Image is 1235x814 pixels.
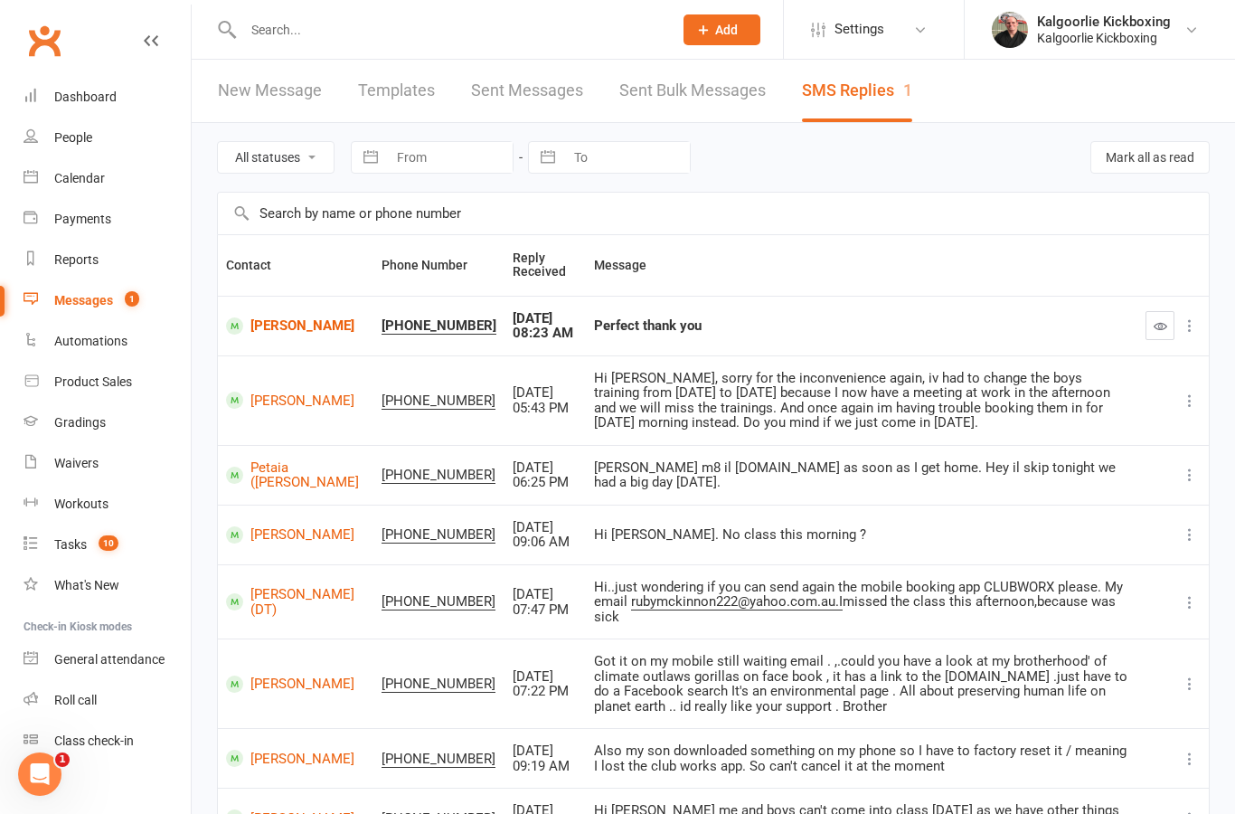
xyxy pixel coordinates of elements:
[24,158,191,199] a: Calendar
[594,318,1129,334] div: Perfect thank you
[513,602,578,618] div: 07:47 PM
[226,587,365,617] a: [PERSON_NAME] (DT)
[802,60,912,122] a: SMS Replies1
[513,520,578,535] div: [DATE]
[54,652,165,667] div: General attendance
[358,60,435,122] a: Templates
[55,752,70,767] span: 1
[594,654,1129,714] div: Got it on my mobile still waiting email . ,.could you have a look at my brotherhood' of climate o...
[18,752,61,796] iframe: Intercom live chat
[24,402,191,443] a: Gradings
[24,118,191,158] a: People
[24,639,191,680] a: General attendance kiosk mode
[54,130,92,145] div: People
[513,535,578,550] div: 09:06 AM
[619,60,766,122] a: Sent Bulk Messages
[226,392,365,409] a: [PERSON_NAME]
[715,23,738,37] span: Add
[594,743,1129,773] div: Also my son downloaded something on my phone so I have to factory reset it / meaning I lost the c...
[903,80,912,99] div: 1
[471,60,583,122] a: Sent Messages
[226,526,365,544] a: [PERSON_NAME]
[513,684,578,699] div: 07:22 PM
[586,235,1137,296] th: Message
[54,171,105,185] div: Calendar
[594,460,1129,490] div: [PERSON_NAME] m8 il [DOMAIN_NAME] as soon as I get home. Hey il skip tonight we had a big day [DA...
[54,212,111,226] div: Payments
[54,734,134,748] div: Class check-in
[387,142,513,173] input: From
[594,580,1129,625] div: Hi..just wondering if you can send again the mobile booking app CLUBWORX please. My email missed ...
[54,293,113,308] div: Messages
[513,401,578,416] div: 05:43 PM
[54,415,106,430] div: Gradings
[24,565,191,606] a: What's New
[54,497,108,511] div: Workouts
[54,693,97,707] div: Roll call
[24,240,191,280] a: Reports
[226,460,365,490] a: Petaia ([PERSON_NAME]
[1037,30,1171,46] div: Kalgoorlie Kickboxing
[22,18,67,63] a: Clubworx
[24,484,191,525] a: Workouts
[24,362,191,402] a: Product Sales
[218,235,373,296] th: Contact
[226,676,365,693] a: [PERSON_NAME]
[513,743,578,759] div: [DATE]
[218,193,1209,234] input: Search by name or phone number
[24,77,191,118] a: Dashboard
[513,460,578,476] div: [DATE]
[513,669,578,685] div: [DATE]
[564,142,690,173] input: To
[54,578,119,592] div: What's New
[513,326,578,341] div: 08:23 AM
[54,90,117,104] div: Dashboard
[24,443,191,484] a: Waivers
[683,14,760,45] button: Add
[218,60,322,122] a: New Message
[226,750,365,767] a: [PERSON_NAME]
[24,199,191,240] a: Payments
[24,680,191,721] a: Roll call
[513,385,578,401] div: [DATE]
[99,535,118,551] span: 10
[513,759,578,774] div: 09:19 AM
[513,475,578,490] div: 06:25 PM
[594,371,1129,431] div: Hi [PERSON_NAME], sorry for the inconvenience again, iv had to change the boys training from [DAT...
[1037,14,1171,30] div: Kalgoorlie Kickboxing
[54,374,132,389] div: Product Sales
[54,456,99,470] div: Waivers
[54,537,87,552] div: Tasks
[226,317,365,335] a: [PERSON_NAME]
[1090,141,1210,174] button: Mark all as read
[513,587,578,602] div: [DATE]
[24,525,191,565] a: Tasks 10
[992,12,1028,48] img: thumb_image1664779456.png
[834,9,884,50] span: Settings
[54,334,127,348] div: Automations
[504,235,586,296] th: Reply Received
[238,17,660,43] input: Search...
[24,721,191,762] a: Class kiosk mode
[125,291,139,307] span: 1
[24,280,191,321] a: Messages 1
[594,527,1129,543] div: Hi [PERSON_NAME]. No class this morning ?
[54,252,99,267] div: Reports
[513,311,578,327] div: [DATE]
[24,321,191,362] a: Automations
[373,235,504,296] th: Phone Number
